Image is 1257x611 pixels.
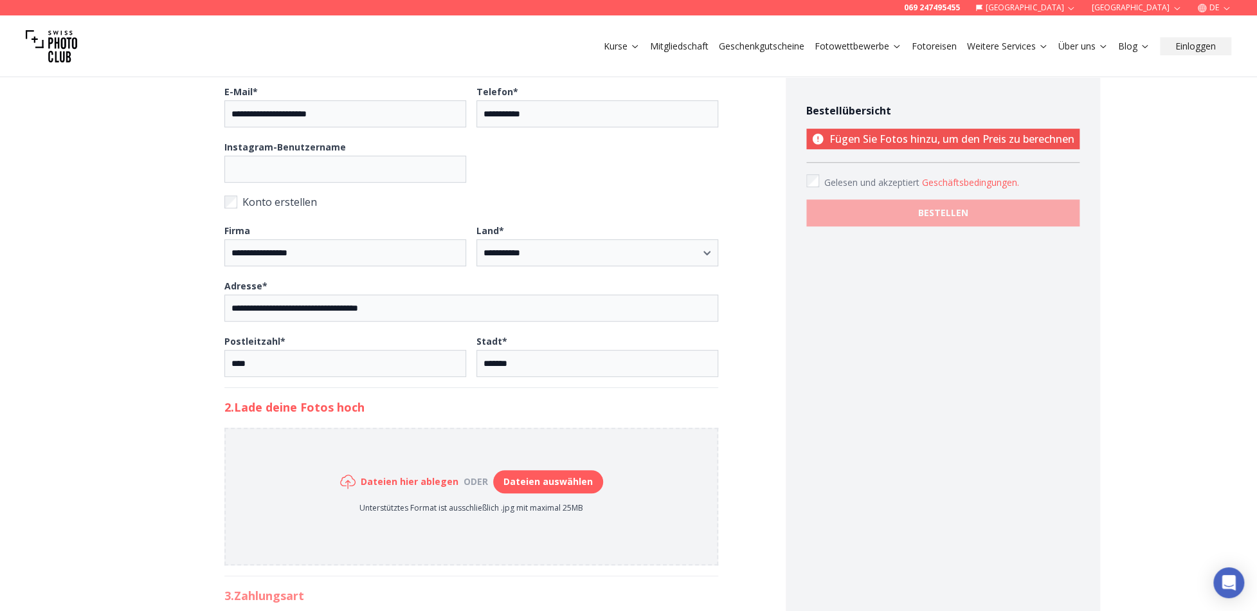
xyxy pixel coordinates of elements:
[476,350,718,377] input: Stadt*
[224,280,267,292] b: Adresse *
[340,503,603,513] p: Unterstütztes Format ist ausschließlich .jpg mit maximal 25MB
[1058,40,1108,53] a: Über uns
[476,86,518,98] b: Telefon *
[1160,37,1231,55] button: Einloggen
[224,224,250,237] b: Firma
[719,40,804,53] a: Geschenkgutscheine
[806,199,1080,226] button: BESTELLEN
[476,224,504,237] b: Land *
[476,100,718,127] input: Telefon*
[806,174,819,187] input: Accept terms
[962,37,1053,55] button: Weitere Services
[912,40,957,53] a: Fotoreisen
[824,176,922,188] span: Gelesen und akzeptiert
[224,398,718,416] h2: 2. Lade deine Fotos hoch
[1118,40,1150,53] a: Blog
[458,475,493,488] div: oder
[1213,567,1244,598] div: Open Intercom Messenger
[714,37,809,55] button: Geschenkgutscheine
[476,335,507,347] b: Stadt *
[224,141,346,153] b: Instagram-Benutzername
[815,40,901,53] a: Fotowettbewerbe
[922,176,1019,189] button: Accept termsGelesen und akzeptiert
[1053,37,1113,55] button: Über uns
[224,335,285,347] b: Postleitzahl *
[224,156,466,183] input: Instagram-Benutzername
[224,100,466,127] input: E-Mail*
[604,40,640,53] a: Kurse
[967,40,1048,53] a: Weitere Services
[224,86,258,98] b: E-Mail *
[806,103,1080,118] h4: Bestellübersicht
[224,350,466,377] input: Postleitzahl*
[918,206,968,219] b: BESTELLEN
[224,295,718,322] input: Adresse*
[493,470,603,493] button: Dateien auswählen
[26,21,77,72] img: Swiss photo club
[224,193,718,211] label: Konto erstellen
[1113,37,1155,55] button: Blog
[809,37,907,55] button: Fotowettbewerbe
[645,37,714,55] button: Mitgliedschaft
[224,239,466,266] input: Firma
[650,40,709,53] a: Mitgliedschaft
[907,37,962,55] button: Fotoreisen
[904,3,960,13] a: 069 247495455
[476,239,718,266] select: Land*
[224,196,237,208] input: Konto erstellen
[806,129,1080,149] p: Fügen Sie Fotos hinzu, um den Preis zu berechnen
[599,37,645,55] button: Kurse
[361,475,458,488] h6: Dateien hier ablegen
